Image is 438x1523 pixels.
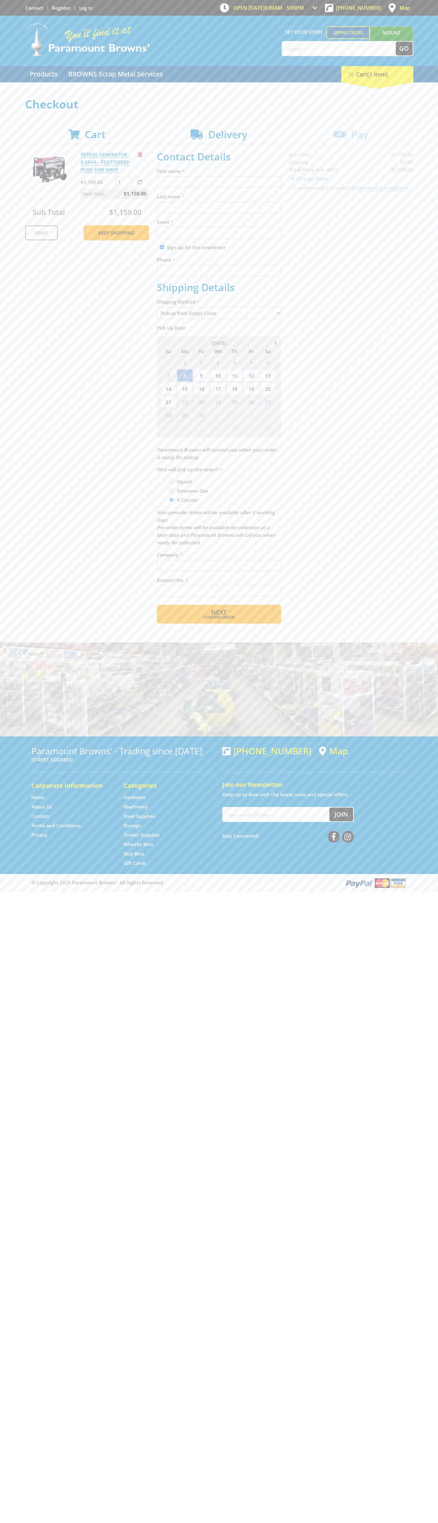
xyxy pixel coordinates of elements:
[167,244,226,250] label: Sign up for the newsletter
[396,42,413,55] button: Go
[329,808,353,821] button: Join
[157,324,281,332] label: Pick Up Date
[31,813,49,819] a: Go to the Contact page
[208,128,247,141] span: Delivery
[193,356,209,369] span: 2
[177,369,193,382] span: 8
[31,756,216,763] p: [STREET_ADDRESS]
[210,369,226,382] span: 10
[25,98,413,111] h1: Checkout
[31,151,69,188] img: PETROL GENERATOR - 8.5KVA - PEG7700EBP PURE SINE WAVE
[222,828,354,843] div: Stay Connected
[157,466,281,473] label: Who will pick up the order?
[31,746,216,756] h3: Paramount Browns' - Trading since [DATE]
[227,369,243,382] span: 11
[177,409,193,421] span: 29
[25,5,43,11] a: Go to the Contact page
[157,509,276,546] em: Non-preorder items will be available after 5 working days Pre-order items will be available for c...
[175,476,194,487] label: Myself
[222,780,407,789] h5: Join our Newsletter
[227,382,243,395] span: 18
[157,281,281,293] h2: Shipping Details
[260,356,276,369] span: 6
[282,42,396,55] input: Search
[138,151,142,158] a: Remove from cart
[227,347,243,355] span: Th
[157,218,281,226] label: Email
[85,128,106,141] span: Cart
[370,26,413,50] a: Mount [PERSON_NAME]
[326,26,370,39] a: Gepps Cross
[124,841,153,848] a: Go to the Wheelie Bins page
[177,395,193,408] span: 22
[124,803,148,810] a: Go to the Machinery page
[243,409,259,421] span: 3
[177,356,193,369] span: 1
[157,605,281,624] button: Next Confirm order
[260,347,276,355] span: Sa
[81,178,114,186] p: $1,159.00
[124,860,146,866] a: Go to the Gift Cards page
[52,5,70,11] a: Go to the registration page
[222,791,407,798] p: Keep up to date with the latest news and special offers.
[31,781,111,790] h5: Corporate Information
[210,356,226,369] span: 3
[367,71,388,78] span: (1 item)
[157,307,281,319] select: Please select a shipping method.
[169,498,173,502] input: Please select who will pick up the order.
[157,585,281,597] input: Please enter your account number.
[227,395,243,408] span: 25
[210,422,226,434] span: 8
[124,832,159,838] a: Go to the Timber Supplies page
[243,422,259,434] span: 10
[157,265,281,276] input: Please enter your telephone number.
[160,347,176,355] span: Su
[160,356,176,369] span: 31
[157,576,281,584] label: Account No.
[243,369,259,382] span: 12
[31,822,81,829] a: Go to the Terms and Conditions page
[84,225,149,240] a: Keep Shopping
[243,382,259,395] span: 19
[227,356,243,369] span: 4
[160,409,176,421] span: 28
[210,347,226,355] span: We
[319,746,348,756] a: View a map of Gepps Cross location
[25,225,58,240] a: Print
[282,26,327,38] span: Set your store
[31,832,47,838] a: Go to the Privacy page
[160,382,176,395] span: 14
[177,422,193,434] span: 6
[157,551,281,558] label: Company
[193,382,209,395] span: 16
[157,167,281,175] label: First name
[124,794,146,801] a: Go to the Hardware page
[31,794,45,801] a: Go to the Home page
[211,608,227,616] span: Next
[193,422,209,434] span: 7
[233,4,304,11] span: OPEN [DATE]
[260,422,276,434] span: 11
[157,202,281,213] input: Please enter your last name.
[160,422,176,434] span: 5
[227,409,243,421] span: 2
[260,409,276,421] span: 4
[81,151,130,173] a: PETROL GENERATOR - 8.5KVA - PEG7700EBP PURE SINE WAVE
[169,489,173,493] input: Please select who will pick up the order.
[243,356,259,369] span: 5
[169,479,173,484] input: Please select who will pick up the order.
[64,66,167,82] a: Go to the BROWNS Scrap Metal Services page
[260,395,276,408] span: 27
[157,256,281,264] label: Phone
[177,382,193,395] span: 15
[193,369,209,382] span: 9
[212,340,226,346] span: [DATE]
[210,409,226,421] span: 1
[124,850,144,857] a: Go to the Skip Bins page
[157,176,281,188] input: Please enter your first name.
[79,5,93,11] a: Log in
[243,347,259,355] span: Fr
[243,395,259,408] span: 26
[81,189,149,198] p: Item total:
[222,746,312,756] div: [PHONE_NUMBER]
